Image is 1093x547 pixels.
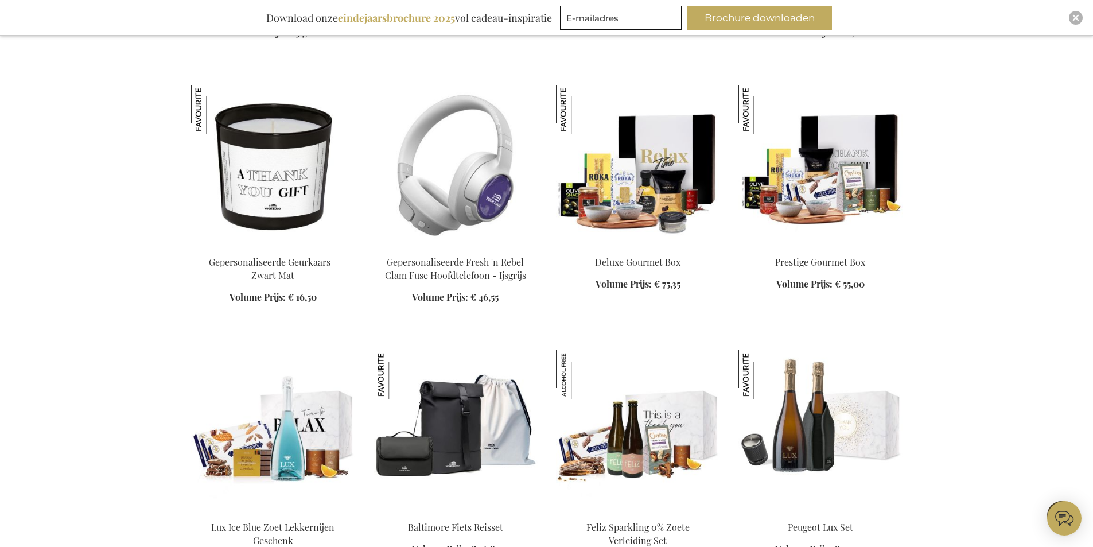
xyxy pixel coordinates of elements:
img: Feliz Sparkling 0% Sweet Temptations Set [556,350,720,511]
img: Deluxe Gourmet Box [556,85,605,134]
span: Volume Prijs: [776,26,833,38]
img: Close [1072,14,1079,21]
a: Feliz Sparkling 0% Zoete Verleiding Set [586,521,690,546]
img: Gepersonaliseerde Geurkaars - Zwart Mat [191,85,240,134]
a: Baltimore Bike Travel Set Baltimore Fiets Reisset [374,506,538,517]
a: Gepersonaliseerde Fresh 'n Rebel Clam Fuse Hoofdtelefoon - Ijsgrijs [385,256,526,281]
img: Personalised Scented Candle - Black Matt [191,85,355,246]
img: EB-PKT-PEUG-CHAM-LUX [738,350,903,511]
a: Peugeot Lux Set [788,521,853,533]
img: Baltimore Fiets Reisset [374,350,423,399]
a: Feliz Sparkling 0% Sweet Temptations Set Feliz Sparkling 0% Zoete Verleiding Set [556,506,720,517]
span: € 46,55 [470,291,499,303]
img: Baltimore Bike Travel Set [374,350,538,511]
a: Deluxe Gourmet Box [595,256,680,268]
a: Lux Ice Blue Zoet Lekkernijen Geschenk [211,521,334,546]
img: Prestige Gourmet Box [738,85,903,246]
a: Personalised Scented Candle - Black Matt Gepersonaliseerde Geurkaars - Zwart Mat [191,241,355,252]
span: Volume Prijs: [412,291,468,303]
a: ARCA-20055 Deluxe Gourmet Box [556,241,720,252]
a: Baltimore Fiets Reisset [408,521,503,533]
span: Volume Prijs: [596,278,652,290]
span: € 16,50 [288,291,317,303]
input: E-mailadres [560,6,682,30]
a: Lux Blue Sweet Delights Gift [191,506,355,517]
span: Volume Prijs: [230,26,286,38]
span: Volume Prijs: [776,278,833,290]
div: Close [1069,11,1083,25]
a: Personalised Fresh 'n Rebel Clam Fuse Headphone - Ice Grey [374,241,538,252]
img: Peugeot Lux Set [738,350,788,399]
b: eindejaarsbrochure 2025 [338,11,455,25]
a: Prestige Gourmet Box [775,256,865,268]
img: Feliz Sparkling 0% Zoete Verleiding Set [556,350,605,399]
img: ARCA-20055 [556,85,720,246]
span: € 54,10 [288,26,316,38]
span: € 55,00 [835,278,865,290]
span: Volume Prijs: [230,291,286,303]
a: Volume Prijs: € 46,55 [412,291,499,304]
span: € 61,60 [835,26,865,38]
a: EB-PKT-PEUG-CHAM-LUX Peugeot Lux Set [738,506,903,517]
a: Volume Prijs: € 75,35 [596,278,680,291]
a: Volume Prijs: € 55,00 [776,278,865,291]
form: marketing offers and promotions [560,6,685,33]
a: Gepersonaliseerde Geurkaars - Zwart Mat [209,256,337,281]
a: Prestige Gourmet Box Prestige Gourmet Box [738,241,903,252]
iframe: belco-activator-frame [1047,501,1082,536]
img: Lux Blue Sweet Delights Gift [191,350,355,511]
img: Prestige Gourmet Box [738,85,788,134]
button: Brochure downloaden [687,6,832,30]
img: Personalised Fresh 'n Rebel Clam Fuse Headphone - Ice Grey [374,85,538,246]
span: € 75,35 [654,278,680,290]
a: Volume Prijs: € 16,50 [230,291,317,304]
div: Download onze vol cadeau-inspiratie [261,6,557,30]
